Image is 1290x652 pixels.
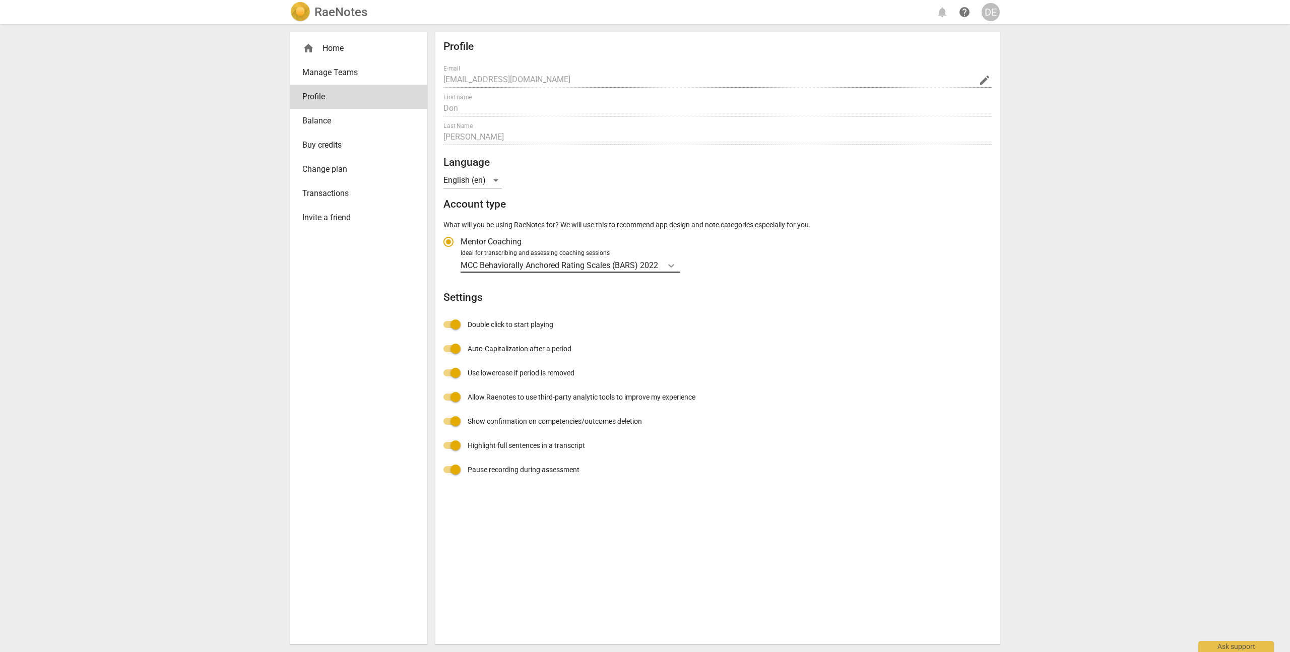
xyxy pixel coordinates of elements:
span: home [302,42,314,54]
button: Change Email [978,73,992,87]
a: Balance [290,109,427,133]
div: Ideal for transcribing and assessing coaching sessions [461,249,989,258]
a: Invite a friend [290,206,427,230]
span: Invite a friend [302,212,407,224]
span: Buy credits [302,139,407,151]
span: Pause recording during assessment [468,465,579,475]
div: English (en) [443,172,502,188]
div: Account type [443,230,992,273]
img: Logo [290,2,310,22]
label: First name [443,94,472,100]
span: Use lowercase if period is removed [468,368,574,378]
h2: Settings [443,291,992,304]
span: help [958,6,971,18]
a: Change plan [290,157,427,181]
span: Profile [302,91,407,103]
a: Transactions [290,181,427,206]
input: Ideal for transcribing and assessing coaching sessionsMCC Behaviorally Anchored Rating Scales (BA... [659,260,661,270]
div: Home [290,36,427,60]
p: MCC Behaviorally Anchored Rating Scales (BARS) 2022 [461,259,658,271]
button: DE [982,3,1000,21]
h2: Account type [443,198,992,211]
span: Transactions [302,187,407,200]
h2: RaeNotes [314,5,367,19]
span: Allow Raenotes to use third-party analytic tools to improve my experience [468,392,695,403]
span: Highlight full sentences in a transcript [468,440,585,451]
h2: Language [443,156,992,169]
span: Mentor Coaching [461,236,522,247]
a: Manage Teams [290,60,427,85]
label: E-mail [443,66,460,72]
span: edit [979,74,991,86]
div: Ask support [1198,641,1274,652]
h2: Profile [443,40,992,53]
a: Profile [290,85,427,109]
a: Help [955,3,974,21]
span: Manage Teams [302,67,407,79]
span: Auto-Capitalization after a period [468,344,571,354]
label: Last Name [443,123,473,129]
span: Balance [302,115,407,127]
div: Home [302,42,407,54]
a: Buy credits [290,133,427,157]
span: Double click to start playing [468,319,553,330]
a: LogoRaeNotes [290,2,367,22]
span: Show confirmation on competencies/outcomes deletion [468,416,642,427]
p: What will you be using RaeNotes for? We will use this to recommend app design and note categories... [443,220,992,230]
span: Change plan [302,163,407,175]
